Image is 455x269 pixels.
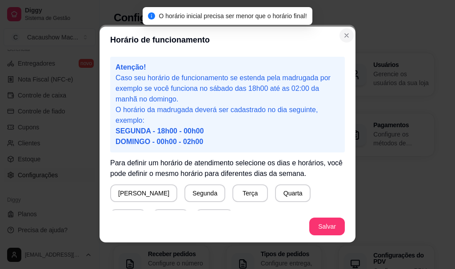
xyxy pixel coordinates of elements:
[116,62,339,73] p: Atenção!
[159,12,307,19] span: O horário inicial precisa ser menor que o horário final!
[232,184,268,202] button: Terça
[110,158,345,179] p: Para definir um horário de atendimento selecione os dias e horários, você pode definir o mesmo ho...
[100,27,355,53] header: Horário de funcionamento
[116,73,339,105] p: Caso seu horário de funcionamento se estenda pela madrugada por exemplo se você funciona no sábad...
[339,28,354,43] button: Close
[153,209,188,227] button: Sexta
[116,127,204,135] span: SEGUNDA - 18h00 - 00h00
[309,218,345,235] button: Salvar
[116,138,203,145] span: DOMINGO - 00h00 - 02h00
[116,105,339,147] p: O horário da madrugada deverá ser cadastrado no dia seguinte, exemplo:
[275,184,311,202] button: Quarta
[110,184,177,202] button: [PERSON_NAME]
[110,209,146,227] button: Quinta
[184,184,225,202] button: Segunda
[148,12,155,19] span: info-circle
[196,209,233,227] button: Sábado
